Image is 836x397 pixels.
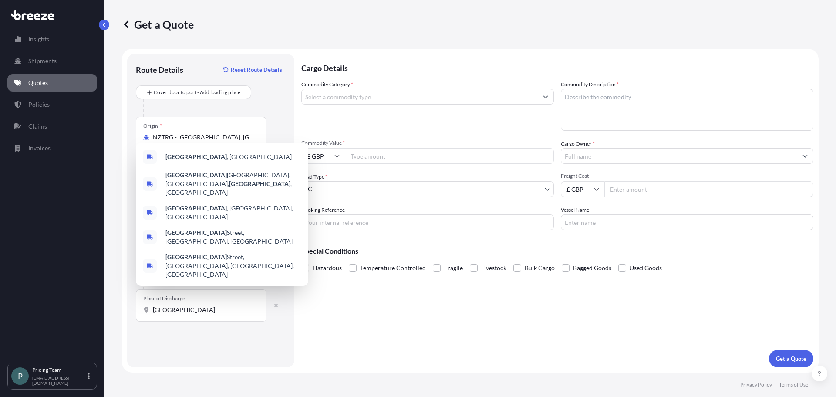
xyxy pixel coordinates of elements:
[165,204,227,212] b: [GEOGRAPHIC_DATA]
[18,372,23,380] span: P
[561,139,595,148] label: Cargo Owner
[143,295,185,302] div: Place of Discharge
[7,74,97,92] a: Quotes
[32,366,86,373] p: Pricing Team
[797,148,813,164] button: Show suggestions
[561,148,797,164] input: Full name
[229,180,290,187] b: [GEOGRAPHIC_DATA]
[561,80,619,89] label: Commodity Description
[28,100,50,109] p: Policies
[769,350,813,367] button: Get a Quote
[313,261,342,275] span: Hazardous
[219,63,286,77] button: Reset Route Details
[305,185,315,193] span: LCL
[154,88,240,97] span: Cover door to port - Add loading place
[561,214,813,230] input: Enter name
[301,54,813,80] p: Cargo Details
[165,153,292,161] span: , [GEOGRAPHIC_DATA]
[630,261,662,275] span: Used Goods
[28,122,47,131] p: Claims
[7,118,97,135] a: Claims
[165,228,301,246] span: Street, [GEOGRAPHIC_DATA], [GEOGRAPHIC_DATA]
[122,17,194,31] p: Get a Quote
[573,261,611,275] span: Bagged Goods
[301,214,554,230] input: Your internal reference
[165,253,227,261] b: [GEOGRAPHIC_DATA]
[165,204,301,221] span: , [GEOGRAPHIC_DATA], [GEOGRAPHIC_DATA]
[7,52,97,70] a: Shipments
[28,78,48,87] p: Quotes
[604,181,813,197] input: Enter amount
[7,31,97,48] a: Insights
[165,171,227,179] b: [GEOGRAPHIC_DATA]
[153,133,256,142] input: Origin
[301,181,554,197] button: LCL
[7,96,97,113] a: Policies
[231,65,282,74] p: Reset Route Details
[776,354,806,363] p: Get a Quote
[7,139,97,157] a: Invoices
[165,229,227,236] b: [GEOGRAPHIC_DATA]
[136,64,183,75] p: Route Details
[143,122,162,129] div: Origin
[525,261,555,275] span: Bulk Cargo
[561,173,813,180] span: Freight Cost
[32,375,86,386] p: [EMAIL_ADDRESS][DOMAIN_NAME]
[301,248,813,254] p: Special Conditions
[301,206,345,214] label: Booking Reference
[301,80,353,89] label: Commodity Category
[779,381,808,388] a: Terms of Use
[165,253,301,279] span: Street, [GEOGRAPHIC_DATA], [GEOGRAPHIC_DATA], [GEOGRAPHIC_DATA]
[165,153,227,160] b: [GEOGRAPHIC_DATA]
[28,144,51,153] p: Invoices
[538,89,553,105] button: Show suggestions
[302,89,538,105] input: Select a commodity type
[136,85,251,99] button: Cover door to port - Add loading place
[444,261,463,275] span: Fragile
[740,381,772,388] a: Privacy Policy
[301,173,327,181] span: Load Type
[301,139,554,146] span: Commodity Value
[561,206,589,214] label: Vessel Name
[481,261,506,275] span: Livestock
[345,148,554,164] input: Type amount
[136,143,308,286] div: Show suggestions
[28,35,49,44] p: Insights
[153,305,256,314] input: Place of Discharge
[28,57,57,65] p: Shipments
[360,261,426,275] span: Temperature Controlled
[165,171,301,197] span: [GEOGRAPHIC_DATA], [GEOGRAPHIC_DATA], , [GEOGRAPHIC_DATA]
